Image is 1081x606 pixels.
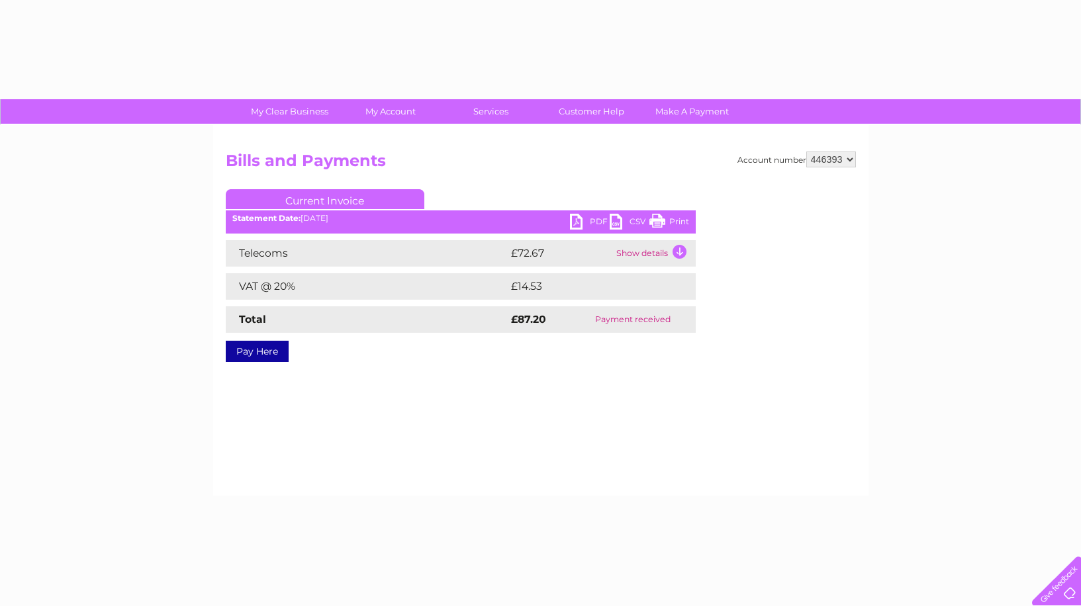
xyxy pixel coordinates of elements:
a: PDF [570,214,610,233]
a: CSV [610,214,649,233]
b: Statement Date: [232,213,301,223]
td: £14.53 [508,273,668,300]
td: Telecoms [226,240,508,267]
a: Services [436,99,545,124]
a: My Account [336,99,445,124]
h2: Bills and Payments [226,151,856,177]
a: My Clear Business [235,99,344,124]
a: Print [649,214,689,233]
div: [DATE] [226,214,696,223]
td: Show details [613,240,696,267]
strong: Total [239,313,266,325]
a: Current Invoice [226,189,424,209]
strong: £87.20 [511,313,546,325]
a: Pay Here [226,341,289,362]
td: VAT @ 20% [226,273,508,300]
a: Make A Payment [637,99,747,124]
td: Payment received [571,306,695,333]
div: Account number [737,151,856,167]
a: Customer Help [537,99,646,124]
td: £72.67 [508,240,613,267]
